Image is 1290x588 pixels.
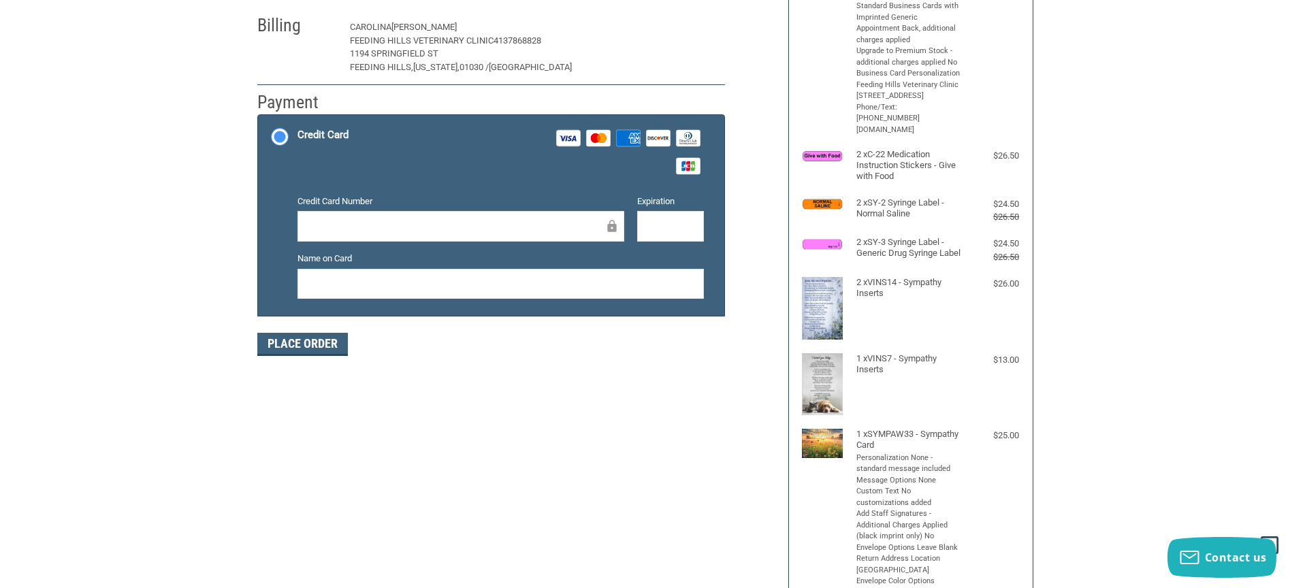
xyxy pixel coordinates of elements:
li: Add Staff Signatures - Additional Charges Applied (black imprint only) No [856,508,962,542]
span: Feeding Hills, [350,62,413,72]
h4: 2 x VINS14 - Sympathy Inserts [856,277,962,299]
span: Contact us [1205,550,1267,565]
div: $26.00 [965,277,1019,291]
h4: 2 x SY-2 Syringe Label - Normal Saline [856,197,962,220]
span: [US_STATE], [413,62,459,72]
li: Return Address Location [GEOGRAPHIC_DATA] [856,553,962,576]
span: Feeding Hills Veterinary Clinic [350,35,494,46]
span: CAROLINA [350,22,391,32]
label: Credit Card Number [297,195,624,208]
h4: 1 x VINS7 - Sympathy Inserts [856,353,962,376]
li: Custom Text No customizations added [856,486,962,508]
button: Edit [681,17,725,38]
span: [PERSON_NAME] [391,22,457,32]
span: 1194 Springfield St [350,48,438,59]
h2: Billing [257,14,337,37]
h2: Payment [257,91,337,114]
div: $26.50 [965,250,1019,264]
button: Place Order [257,333,348,356]
li: Envelope Options Leave Blank [856,542,962,554]
span: 4137868828 [494,35,541,46]
span: [GEOGRAPHIC_DATA] [489,62,572,72]
label: Name on Card [297,252,704,265]
li: Message Options None [856,475,962,487]
li: Personalization None - standard message included [856,453,962,475]
span: 01030 / [459,62,489,72]
div: $25.00 [965,429,1019,442]
h4: 2 x SY-3 Syringe Label - Generic Drug Syringe Label [856,237,962,259]
h4: 2 x C-22 Medication Instruction Stickers - Give with Food [856,149,962,182]
div: $24.50 [965,237,1019,250]
div: $26.50 [965,149,1019,163]
div: $26.50 [965,210,1019,224]
label: Expiration [637,195,704,208]
li: Business Card Personalization Feeding Hills Veterinary Clinic [STREET_ADDRESS] Phone/Text: [PHONE... [856,68,962,135]
div: $24.50 [965,197,1019,211]
h4: 1 x SYMPAW33 - Sympathy Card [856,429,962,451]
li: Upgrade to Premium Stock - additional charges applied No [856,46,962,68]
div: Credit Card [297,124,349,146]
div: $13.00 [965,353,1019,367]
button: Contact us [1167,537,1276,578]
